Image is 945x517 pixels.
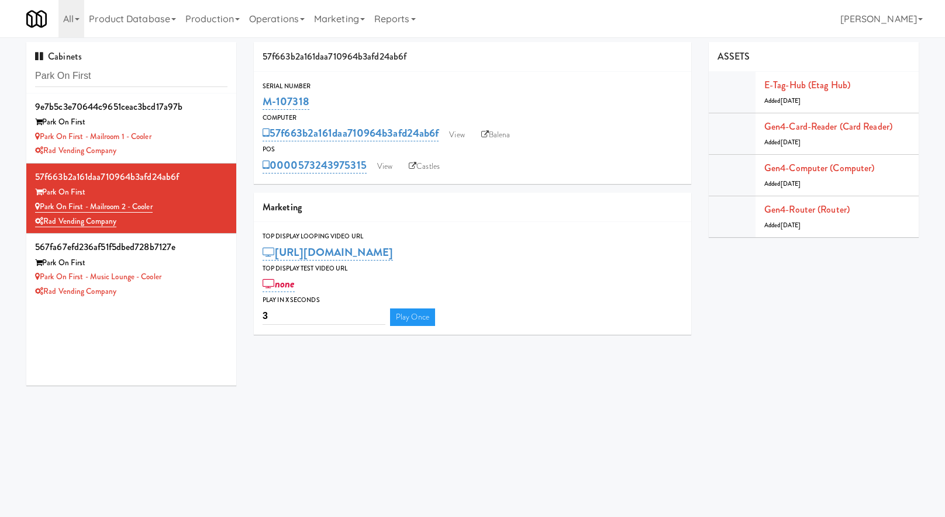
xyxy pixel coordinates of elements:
[764,120,892,133] a: Gen4-card-reader (Card Reader)
[35,131,151,142] a: Park on First - Mailroom 1 - Cooler
[263,112,682,124] div: Computer
[263,157,367,174] a: 0000573243975315
[764,221,801,230] span: Added
[263,263,682,275] div: Top Display Test Video Url
[443,126,470,144] a: View
[35,145,116,156] a: Rad Vending Company
[718,50,750,63] span: ASSETS
[263,81,682,92] div: Serial Number
[263,144,682,155] div: POS
[254,42,691,72] div: 57f663b2a161daa710964b3afd24ab6f
[764,138,801,147] span: Added
[35,271,161,282] a: Park on First - Music Lounge - Cooler
[26,93,236,164] li: 9e7b5c3e70644c9651ceac3bcd17a97bPark On First Park on First - Mailroom 1 - CoolerRad Vending Company
[35,65,227,87] input: Search cabinets
[35,201,153,213] a: Park on First - Mailroom 2 - Cooler
[26,9,47,29] img: Micromart
[26,164,236,234] li: 57f663b2a161daa710964b3afd24ab6fPark On First Park on First - Mailroom 2 - CoolerRad Vending Company
[781,179,801,188] span: [DATE]
[781,96,801,105] span: [DATE]
[35,115,227,130] div: Park On First
[35,238,227,256] div: 567fa67efd236af51f5dbed728b7127e
[764,203,850,216] a: Gen4-router (Router)
[35,216,116,227] a: Rad Vending Company
[403,158,446,175] a: Castles
[764,161,874,175] a: Gen4-computer (Computer)
[35,98,227,116] div: 9e7b5c3e70644c9651ceac3bcd17a97b
[781,221,801,230] span: [DATE]
[35,168,227,186] div: 57f663b2a161daa710964b3afd24ab6f
[781,138,801,147] span: [DATE]
[371,158,398,175] a: View
[475,126,516,144] a: Balena
[263,93,309,110] a: M-107318
[35,50,82,63] span: Cabinets
[764,96,801,105] span: Added
[263,231,682,242] div: Top Display Looping Video Url
[35,185,227,200] div: Park On First
[35,286,116,297] a: Rad Vending Company
[26,234,236,303] li: 567fa67efd236af51f5dbed728b7127ePark On First Park on First - Music Lounge - CoolerRad Vending Co...
[263,200,302,214] span: Marketing
[764,78,850,92] a: E-tag-hub (Etag Hub)
[35,256,227,270] div: Park On First
[390,308,435,326] a: Play Once
[764,179,801,188] span: Added
[263,294,682,306] div: Play in X seconds
[263,276,295,292] a: none
[263,125,439,141] a: 57f663b2a161daa710964b3afd24ab6f
[263,244,393,261] a: [URL][DOMAIN_NAME]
